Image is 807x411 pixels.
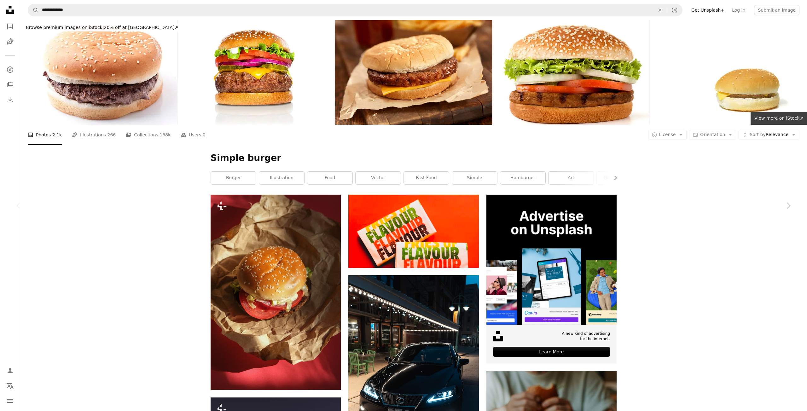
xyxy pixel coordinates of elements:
button: Sort byRelevance [739,130,799,140]
a: View more on iStock↗ [751,112,807,125]
a: Get Unsplash+ [688,5,728,15]
span: A new kind of advertising for the internet. [562,331,610,342]
button: Submit an image [754,5,799,15]
img: file-1631678316303-ed18b8b5cb9cimage [493,331,503,341]
a: Collections [4,78,16,91]
img: CheeseBurger [335,20,492,125]
button: Clear [653,4,667,16]
a: burger [211,172,256,184]
img: happy birthday to you greeting card [348,195,479,268]
img: Simple cheeseburger [650,20,807,125]
button: Menu [4,395,16,407]
a: Explore [4,63,16,76]
a: A new kind of advertisingfor the internet.Learn More [486,195,617,363]
a: happy birthday to you greeting card [348,228,479,234]
span: 0 [203,131,206,138]
a: Photos [4,20,16,33]
a: a hamburger sitting on top of a piece of wax paper [211,289,341,295]
span: Relevance [750,132,788,138]
img: Giant perfect burger large massive thick classic american cheeseburger white [178,20,335,125]
span: 20% off at [GEOGRAPHIC_DATA] ↗ [26,25,178,30]
a: Log in / Sign up [4,364,16,377]
button: Search Unsplash [28,4,39,16]
button: Language [4,380,16,392]
h1: Simple burger [211,152,617,164]
a: Users 0 [181,125,206,145]
span: View more on iStock ↗ [754,116,803,121]
div: Learn More [493,347,610,357]
a: art [549,172,594,184]
a: simple [452,172,497,184]
a: Download History [4,94,16,106]
button: Orientation [689,130,736,140]
form: Find visuals sitewide [28,4,682,16]
a: Collections 168k [126,125,171,145]
a: Illustrations [4,35,16,48]
a: illustration [259,172,304,184]
a: Illustrations 266 [72,125,116,145]
a: Log in [728,5,749,15]
img: a hamburger sitting on top of a piece of wax paper [211,195,341,390]
span: 168k [160,131,171,138]
a: fast food [404,172,449,184]
a: Browse premium images on iStock|20% off at [GEOGRAPHIC_DATA]↗ [20,20,184,35]
button: License [648,130,687,140]
img: plain hamburger [20,20,177,125]
span: Browse premium images on iStock | [26,25,104,30]
button: scroll list to the right [610,172,617,184]
a: blue bmw m 3 parked on street during night time [348,367,479,373]
span: 266 [107,131,116,138]
button: Visual search [667,4,682,16]
a: vector [356,172,401,184]
a: hamburger [500,172,545,184]
span: Sort by [750,132,765,137]
img: file-1635990755334-4bfd90f37242image [486,195,617,325]
a: Next [769,175,807,236]
img: Simple meat burger isolated on white [493,20,650,125]
a: getillustration [597,172,642,184]
span: Orientation [700,132,725,137]
span: License [659,132,676,137]
a: food [307,172,352,184]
